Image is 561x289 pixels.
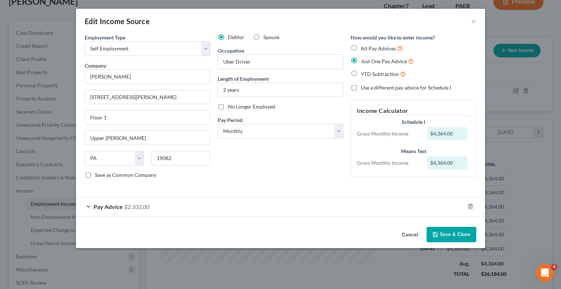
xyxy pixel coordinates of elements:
input: Search company by name... [85,69,210,84]
span: 4 [551,264,557,270]
label: Length of Employment [218,75,269,83]
label: How would you like to enter income? [351,34,435,41]
span: Just One Pay Advice [361,58,407,64]
span: $2,102.00 [124,203,149,210]
span: Debtor [228,34,244,40]
button: Cancel [396,228,424,242]
input: Enter city... [85,131,210,145]
button: Save & Close [427,227,476,242]
h5: Income Calculator [357,106,470,115]
div: Gross Monthly Income [353,130,424,137]
input: Unit, Suite, etc... [85,110,210,124]
input: -- [218,55,343,69]
span: No Longer Employed [228,103,275,110]
span: YTD Subtraction [361,71,399,77]
div: Edit Income Source [85,16,150,26]
iframe: Intercom live chat [536,264,554,282]
span: Company [85,62,106,69]
span: Employment Type [85,34,125,41]
input: Enter zip... [151,151,210,166]
div: Schedule I [357,118,470,126]
div: Gross Monthly Income [353,159,424,167]
span: Save as Common Company [95,172,156,178]
span: Pay Advice [93,203,123,210]
input: ex: 2 years [218,83,343,97]
label: Occupation [218,47,244,54]
span: Spouse [263,34,279,40]
div: Means Test [357,148,470,155]
span: Pay Period [218,117,243,123]
div: $4,364.00 [427,156,467,170]
div: $4,364.00 [427,127,467,140]
input: Enter address... [85,90,210,104]
button: × [471,17,476,26]
span: Use a different pay advice for Schedule I [361,84,451,91]
span: All Pay Advices [361,45,396,52]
